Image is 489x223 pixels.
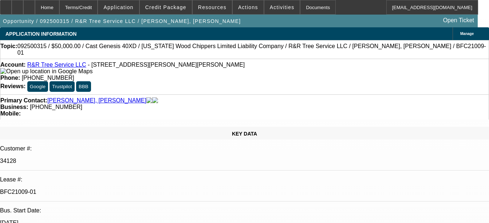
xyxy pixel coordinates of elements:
span: Application [103,4,133,10]
strong: Business: [0,104,28,110]
button: Resources [193,0,232,14]
span: KEY DATA [232,131,257,137]
strong: Reviews: [0,83,25,89]
span: - [STREET_ADDRESS][PERSON_NAME][PERSON_NAME] [88,62,245,68]
span: [PHONE_NUMBER] [22,75,74,81]
span: Actions [238,4,258,10]
span: Activities [270,4,295,10]
button: Credit Package [140,0,192,14]
span: Opportunity / 092500315 / R&R Tree Service LLC / [PERSON_NAME], [PERSON_NAME] [3,18,241,24]
a: R&R Tree Service LLC [27,62,86,68]
button: BBB [76,81,91,92]
a: [PERSON_NAME], [PERSON_NAME] [47,97,146,104]
img: facebook-icon.png [146,97,152,104]
a: View Google Maps [0,68,92,74]
img: Open up location in Google Maps [0,68,92,75]
span: Resources [198,4,226,10]
span: APPLICATION INFORMATION [5,31,76,37]
button: Actions [233,0,264,14]
button: Activities [264,0,300,14]
strong: Topic: [0,43,17,56]
span: [PHONE_NUMBER] [30,104,82,110]
button: Google [27,81,48,92]
img: linkedin-icon.png [152,97,158,104]
span: 092500315 / $50,000.00 / Cast Genesis 40XD / [US_STATE] Wood Chippers Limited Liability Company /... [17,43,489,56]
span: Credit Package [145,4,186,10]
strong: Account: [0,62,25,68]
a: Open Ticket [440,14,477,27]
span: Manage [460,32,474,36]
strong: Primary Contact: [0,97,47,104]
strong: Mobile: [0,110,21,117]
strong: Phone: [0,75,20,81]
button: Trustpilot [50,81,74,92]
button: Application [98,0,139,14]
